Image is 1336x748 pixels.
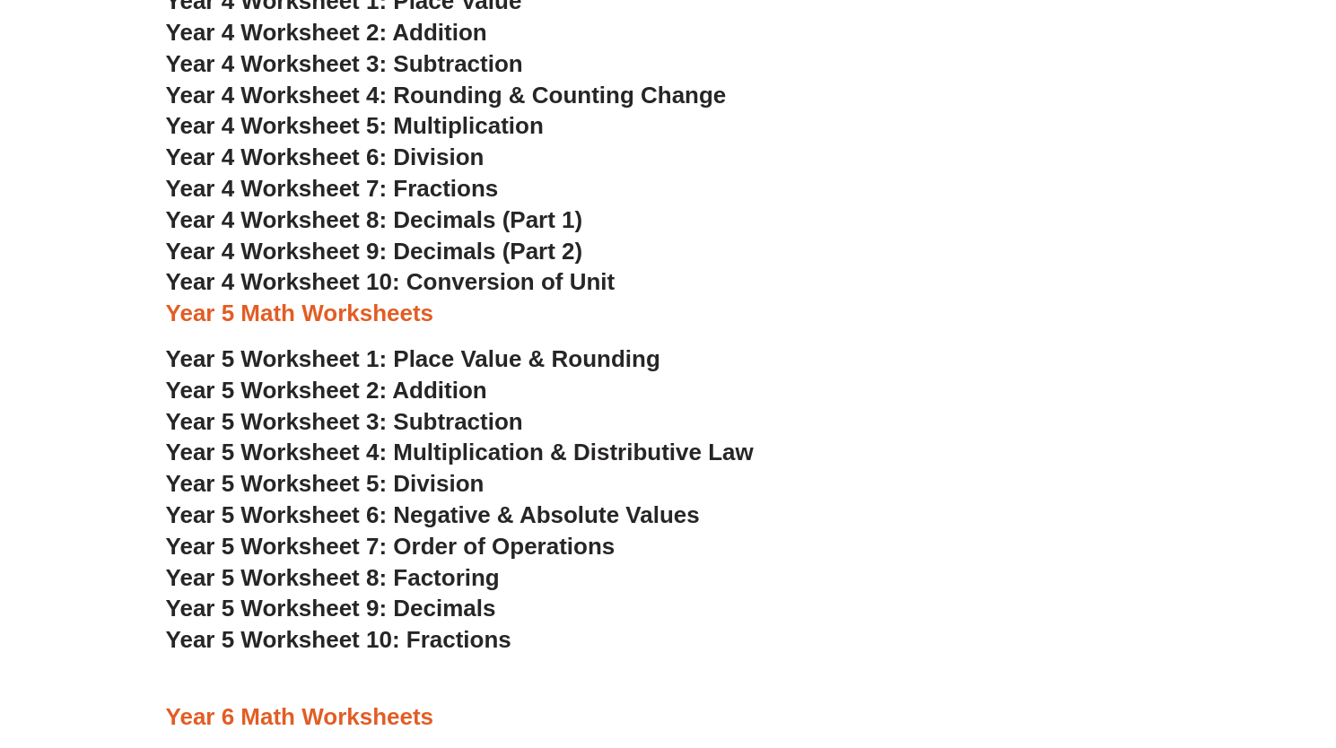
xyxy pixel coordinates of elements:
a: Year 4 Worksheet 9: Decimals (Part 2) [166,238,583,265]
a: Year 5 Worksheet 1: Place Value & Rounding [166,345,660,372]
a: Year 5 Worksheet 9: Decimals [166,595,496,622]
a: Year 4 Worksheet 7: Fractions [166,175,499,202]
a: Year 5 Worksheet 2: Addition [166,377,487,404]
a: Year 5 Worksheet 4: Multiplication & Distributive Law [166,439,754,465]
a: Year 4 Worksheet 2: Addition [166,19,487,46]
iframe: Chat Widget [1037,545,1336,748]
a: Year 5 Worksheet 3: Subtraction [166,408,523,435]
a: Year 4 Worksheet 4: Rounding & Counting Change [166,82,727,109]
a: Year 4 Worksheet 5: Multiplication [166,112,544,139]
a: Year 4 Worksheet 8: Decimals (Part 1) [166,206,583,233]
a: Year 5 Worksheet 6: Negative & Absolute Values [166,501,700,528]
a: Year 4 Worksheet 6: Division [166,144,485,170]
h3: Year 5 Math Worksheets [166,299,1171,329]
a: Year 5 Worksheet 8: Factoring [166,564,500,591]
a: Year 5 Worksheet 5: Division [166,470,485,497]
a: Year 5 Worksheet 10: Fractions [166,626,511,653]
a: Year 5 Worksheet 7: Order of Operations [166,533,616,560]
h3: Year 6 Math Worksheets [166,702,1171,733]
a: Year 4 Worksheet 10: Conversion of Unit [166,268,616,295]
a: Year 4 Worksheet 3: Subtraction [166,50,523,77]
